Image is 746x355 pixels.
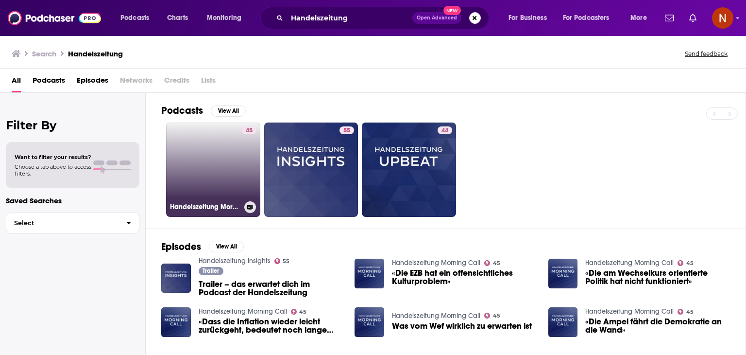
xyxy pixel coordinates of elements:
span: Lists [201,72,216,92]
span: Choose a tab above to access filters. [15,163,91,177]
a: Show notifications dropdown [661,10,678,26]
span: 45 [686,310,694,314]
span: Networks [120,72,153,92]
a: Handelszeitung Insights [199,257,271,265]
span: 55 [283,259,289,264]
span: Podcasts [120,11,149,25]
span: For Business [509,11,547,25]
a: «Die EZB hat ein offensichtliches Kulturproblem» [392,269,537,285]
img: Podchaser - Follow, Share and Rate Podcasts [8,9,101,27]
span: Charts [167,11,188,25]
p: Saved Searches [6,196,139,205]
a: 45 [484,260,500,266]
span: Open Advanced [417,16,457,20]
button: Select [6,212,139,234]
button: open menu [114,10,162,26]
a: 55 [274,258,290,264]
a: Handelszeitung Morning Call [199,307,287,316]
a: Was vom Wef wirklich zu erwarten ist [392,322,532,330]
a: Episodes [77,72,108,92]
a: Podcasts [33,72,65,92]
a: «Die am Wechselkurs orientierte Politik hat nicht funktioniert» [548,259,578,288]
img: User Profile [712,7,733,29]
h3: Handelszeitung [68,49,123,58]
a: 44 [362,123,456,217]
img: «Die EZB hat ein offensichtliches Kulturproblem» [355,259,384,288]
button: View All [209,241,244,252]
img: Was vom Wef wirklich zu erwarten ist [355,307,384,337]
button: open menu [502,10,559,26]
img: «Dass die Inflation wieder leicht zurückgeht, bedeutet noch lange keine Entspannung» [161,307,191,337]
a: 45Handelszeitung Morning Call [166,123,260,217]
a: Trailer – das erwartet dich im Podcast der Handelszeitung [199,280,343,297]
a: 44 [438,126,452,134]
span: 45 [493,314,500,318]
a: PodcastsView All [161,105,246,117]
button: View All [211,105,246,117]
span: 44 [441,126,448,136]
span: Want to filter your results? [15,154,91,160]
a: All [12,72,21,92]
img: Trailer – das erwartet dich im Podcast der Handelszeitung [161,264,191,293]
a: 45 [678,309,694,315]
a: Handelszeitung Morning Call [585,259,674,267]
a: «Dass die Inflation wieder leicht zurückgeht, bedeutet noch lange keine Entspannung» [199,318,343,334]
a: «Die am Wechselkurs orientierte Politik hat nicht funktioniert» [585,269,730,285]
a: Handelszeitung Morning Call [392,259,480,267]
span: For Podcasters [563,11,610,25]
span: Select [6,220,119,226]
a: 45 [291,309,307,315]
input: Search podcasts, credits, & more... [287,10,412,26]
a: 45 [242,126,256,134]
a: Handelszeitung Morning Call [585,307,674,316]
h2: Filter By [6,118,139,132]
button: open menu [624,10,659,26]
h3: Search [32,49,56,58]
span: More [630,11,647,25]
a: 55 [264,123,358,217]
span: 45 [299,310,306,314]
span: 45 [493,261,500,266]
span: 55 [343,126,350,136]
button: open menu [200,10,254,26]
span: Monitoring [207,11,241,25]
span: Credits [164,72,189,92]
img: «Die Ampel fährt die Demokratie an die Wand» [548,307,578,337]
span: New [443,6,461,15]
a: EpisodesView All [161,241,244,253]
button: Send feedback [682,50,730,58]
span: 45 [686,261,694,266]
button: Show profile menu [712,7,733,29]
a: 55 [339,126,354,134]
a: 45 [484,313,500,319]
a: «Die Ampel fährt die Demokratie an die Wand» [585,318,730,334]
h2: Podcasts [161,105,203,117]
span: Logged in as AdelNBM [712,7,733,29]
a: Handelszeitung Morning Call [392,312,480,320]
button: Open AdvancedNew [412,12,461,24]
div: Search podcasts, credits, & more... [270,7,498,29]
a: Charts [161,10,194,26]
button: open menu [557,10,624,26]
a: Show notifications dropdown [685,10,700,26]
h2: Episodes [161,241,201,253]
span: 45 [246,126,253,136]
a: 45 [678,260,694,266]
h3: Handelszeitung Morning Call [170,203,240,211]
span: Trailer [203,268,219,274]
